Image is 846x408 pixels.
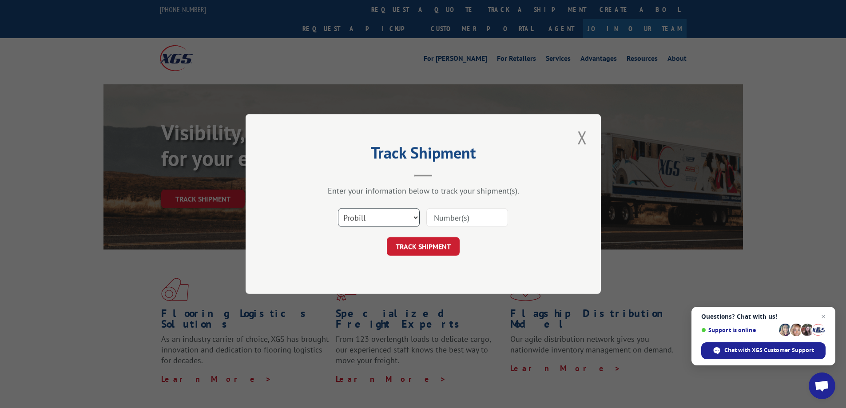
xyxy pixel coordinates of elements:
div: Enter your information below to track your shipment(s). [290,186,556,196]
a: Open chat [809,372,835,399]
h2: Track Shipment [290,147,556,163]
span: Support is online [701,327,776,333]
span: Chat with XGS Customer Support [701,342,826,359]
span: Chat with XGS Customer Support [724,346,814,354]
button: TRACK SHIPMENT [387,237,460,256]
input: Number(s) [426,208,508,227]
button: Close modal [575,125,590,150]
span: Questions? Chat with us! [701,313,826,320]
